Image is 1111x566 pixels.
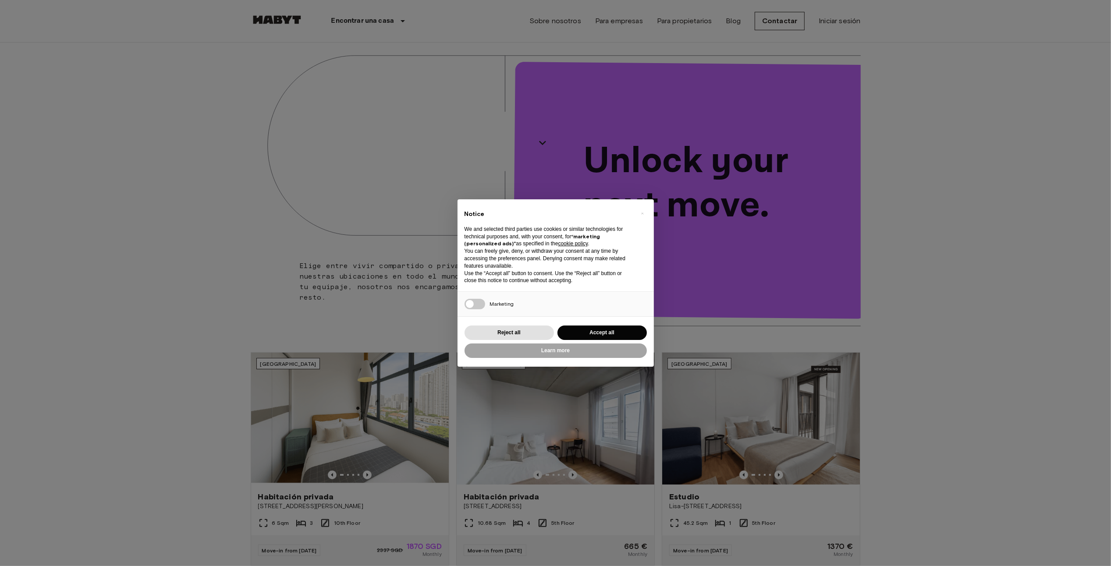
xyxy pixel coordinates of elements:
[557,325,647,340] button: Accept all
[465,233,600,247] strong: “marketing (personalized ads)”
[465,270,633,285] p: Use the “Accept all” button to consent. Use the “Reject all” button or close this notice to conti...
[465,210,633,219] h2: Notice
[558,241,588,247] a: cookie policy
[490,301,514,307] span: Marketing
[465,343,647,358] button: Learn more
[641,208,644,219] span: ×
[465,226,633,248] p: We and selected third parties use cookies or similar technologies for technical purposes and, wit...
[635,206,650,220] button: Close this notice
[465,325,554,340] button: Reject all
[465,248,633,269] p: You can freely give, deny, or withdraw your consent at any time by accessing the preferences pane...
